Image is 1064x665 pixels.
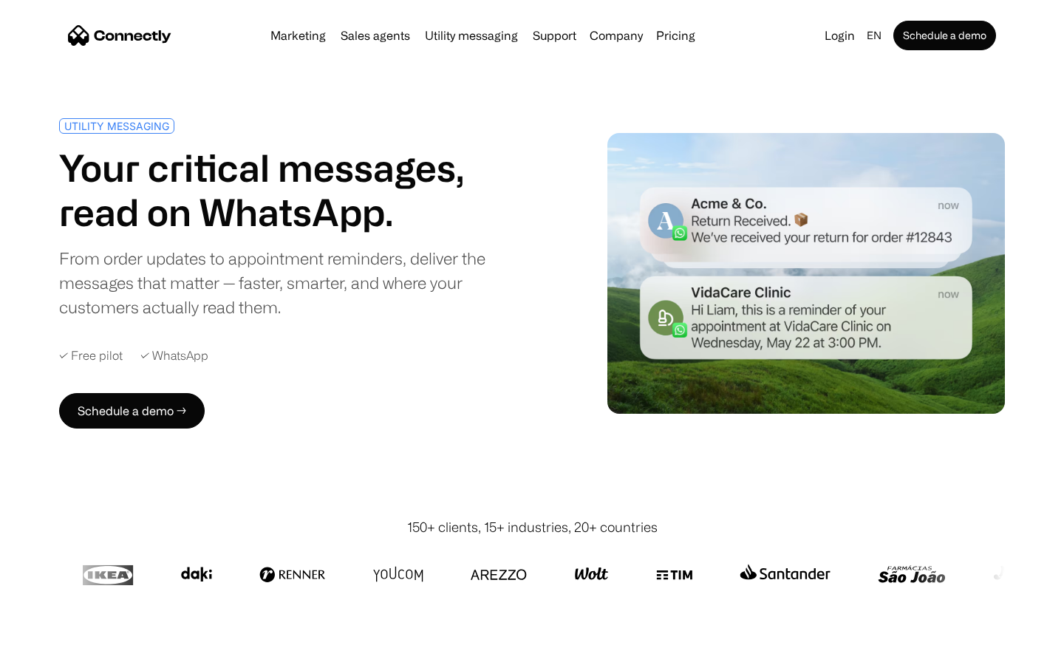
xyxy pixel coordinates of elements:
div: Company [590,25,643,46]
div: 150+ clients, 15+ industries, 20+ countries [407,517,658,537]
a: Utility messaging [419,30,524,41]
a: Marketing [265,30,332,41]
div: ✓ Free pilot [59,349,123,363]
a: Support [527,30,582,41]
div: UTILITY MESSAGING [64,120,169,132]
div: en [867,25,881,46]
a: Sales agents [335,30,416,41]
a: Pricing [650,30,701,41]
div: ✓ WhatsApp [140,349,208,363]
div: From order updates to appointment reminders, deliver the messages that matter — faster, smarter, ... [59,246,526,319]
a: Schedule a demo [893,21,996,50]
aside: Language selected: English [15,638,89,660]
h1: Your critical messages, read on WhatsApp. [59,146,526,234]
ul: Language list [30,639,89,660]
a: Schedule a demo → [59,393,205,429]
a: Login [819,25,861,46]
